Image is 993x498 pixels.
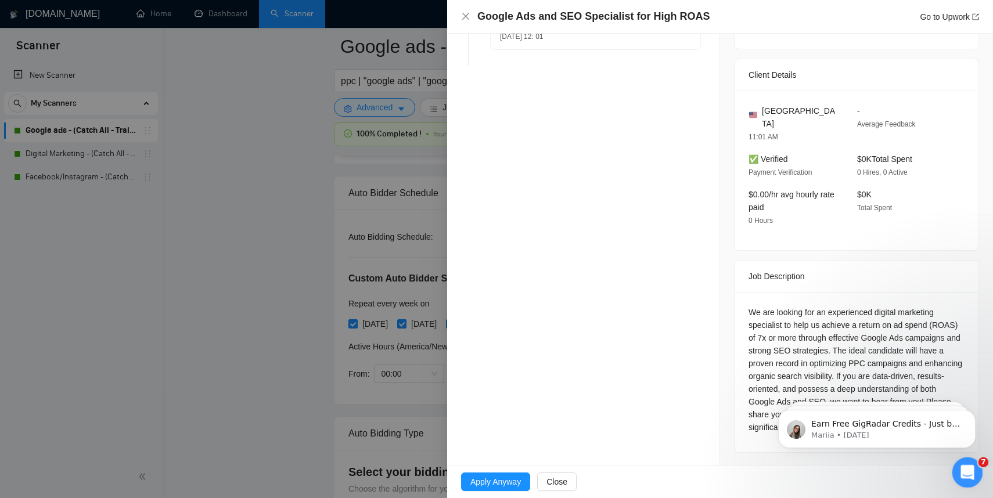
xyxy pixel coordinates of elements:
span: 11:01 AM [749,133,778,141]
span: 7 [978,457,989,468]
span: $0K Total Spent [857,154,912,164]
iframe: Intercom live chat [952,457,983,488]
span: close [461,12,470,21]
span: 0 Hires, 0 Active [857,168,908,176]
h4: Google Ads and SEO Specialist for High ROAS [477,9,710,24]
button: Apply Anyway [461,472,530,491]
span: - [857,106,860,116]
img: 🇺🇸 [749,111,757,119]
iframe: Intercom notifications message [761,385,993,467]
span: $0.00/hr avg hourly rate paid [749,190,834,212]
a: Go to Upworkexport [920,12,979,21]
span: $0K [857,190,872,199]
div: Job Description [749,261,965,292]
span: ✅ Verified [749,154,788,164]
span: Payment Verification [749,168,812,176]
span: [DATE] 12: 01 [500,33,543,41]
button: Close [461,12,470,21]
div: Client Details [749,59,965,91]
button: Close [537,472,577,491]
div: We are looking for an experienced digital marketing specialist to help us achieve a return on ad ... [749,306,965,434]
span: 0 Hours [749,216,773,225]
span: [GEOGRAPHIC_DATA] [762,104,839,130]
span: Total Spent [857,204,892,212]
span: export [972,13,979,20]
span: Average Feedback [857,120,916,128]
span: Close [546,475,567,488]
span: Apply Anyway [470,475,521,488]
